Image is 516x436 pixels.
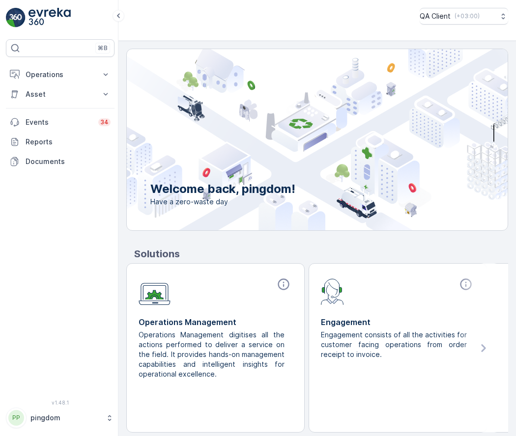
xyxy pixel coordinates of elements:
p: Reports [26,137,111,147]
p: Welcome back, pingdom! [150,181,295,197]
img: module-icon [139,277,171,305]
button: Asset [6,84,115,104]
a: Reports [6,132,115,152]
p: Engagement [321,316,475,328]
a: Events34 [6,112,115,132]
img: module-icon [321,277,344,305]
a: Documents [6,152,115,171]
div: PP [8,410,24,426]
p: 34 [100,118,109,126]
p: Asset [26,89,95,99]
button: QA Client(+03:00) [420,8,508,25]
p: Solutions [134,246,508,261]
p: Events [26,117,92,127]
p: Engagement consists of all the activities for customer facing operations from order receipt to in... [321,330,467,359]
button: Operations [6,65,115,84]
span: Have a zero-waste day [150,197,295,207]
p: Operations [26,70,95,80]
img: city illustration [83,49,508,230]
p: Operations Management digitises all the actions performed to deliver a service on the field. It p... [139,330,285,379]
span: v 1.48.1 [6,400,115,406]
img: logo_light-DOdMpM7g.png [29,8,71,27]
p: pingdom [30,413,101,423]
p: Documents [26,157,111,166]
p: ⌘B [98,44,108,52]
p: QA Client [420,11,451,21]
p: ( +03:00 ) [455,12,480,20]
img: logo [6,8,26,27]
button: PPpingdom [6,408,115,428]
p: Operations Management [139,316,292,328]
